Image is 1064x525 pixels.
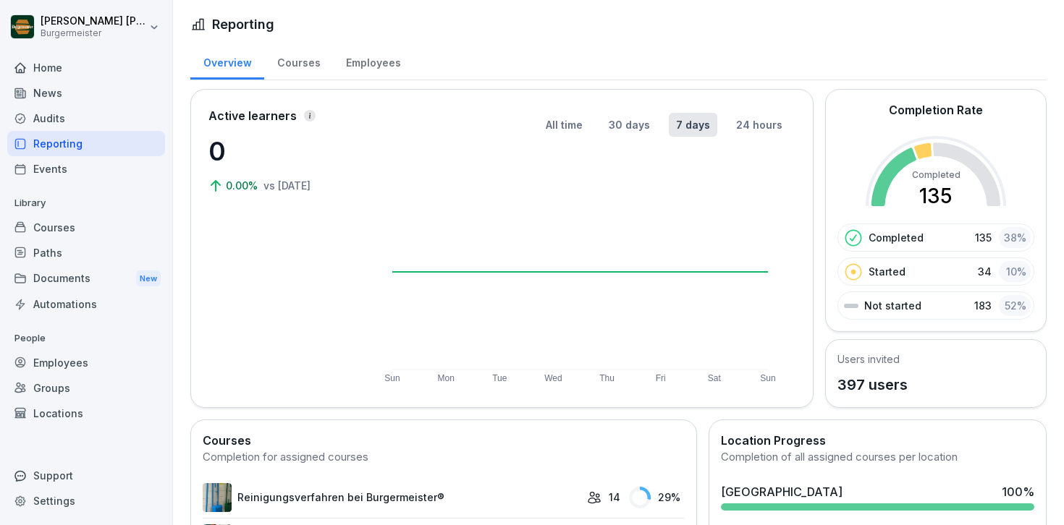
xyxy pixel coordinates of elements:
[721,449,1034,466] div: Completion of all assigned courses per location
[539,113,590,137] button: All time
[7,401,165,426] a: Locations
[212,14,274,34] h1: Reporting
[999,227,1031,248] div: 38 %
[760,373,775,383] text: Sun
[1002,483,1034,500] div: 100 %
[864,298,921,313] p: Not started
[7,131,165,156] a: Reporting
[599,373,615,383] text: Thu
[656,373,666,383] text: Fri
[7,215,165,240] a: Courses
[264,43,333,80] a: Courses
[333,43,413,80] a: Employees
[7,291,165,317] a: Automations
[203,432,685,449] h2: Courses
[7,265,165,292] a: DocumentsNew
[721,432,1034,449] h2: Location Progress
[263,178,311,193] p: vs [DATE]
[384,373,400,383] text: Sun
[629,487,685,508] div: 29 %
[999,295,1031,316] div: 52 %
[136,270,161,287] div: New
[669,113,717,137] button: 7 days
[601,113,657,137] button: 30 days
[203,449,685,466] div: Completion for assigned courses
[7,375,165,401] a: Groups
[203,483,580,512] a: Reinigungsverfahren bei Burgermeister®
[889,101,983,119] h2: Completion Rate
[7,350,165,375] a: Employees
[7,192,165,215] p: Library
[708,373,722,383] text: Sat
[7,240,165,265] a: Paths
[226,178,261,193] p: 0.00%
[7,55,165,80] a: Home
[208,107,297,124] p: Active learners
[729,113,790,137] button: 24 hours
[190,43,264,80] a: Overview
[492,373,507,383] text: Tue
[974,298,992,313] p: 183
[7,265,165,292] div: Documents
[437,373,454,383] text: Mon
[869,264,905,279] p: Started
[208,132,353,171] p: 0
[837,351,908,367] h5: Users invited
[7,80,165,106] a: News
[41,15,146,27] p: [PERSON_NAME] [PERSON_NAME] [PERSON_NAME]
[715,477,1040,516] a: [GEOGRAPHIC_DATA]100%
[41,28,146,38] p: Burgermeister
[978,264,992,279] p: 34
[544,373,562,383] text: Wed
[203,483,232,512] img: koo5icv7lj8zr1vdtkxmkv8m.png
[837,374,908,396] p: 397 users
[7,106,165,131] a: Audits
[869,230,924,245] p: Completed
[7,156,165,182] a: Events
[975,230,992,245] p: 135
[7,488,165,513] a: Settings
[999,261,1031,282] div: 10 %
[7,327,165,350] p: People
[7,463,165,488] div: Support
[609,490,620,505] p: 14
[721,483,843,500] div: [GEOGRAPHIC_DATA]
